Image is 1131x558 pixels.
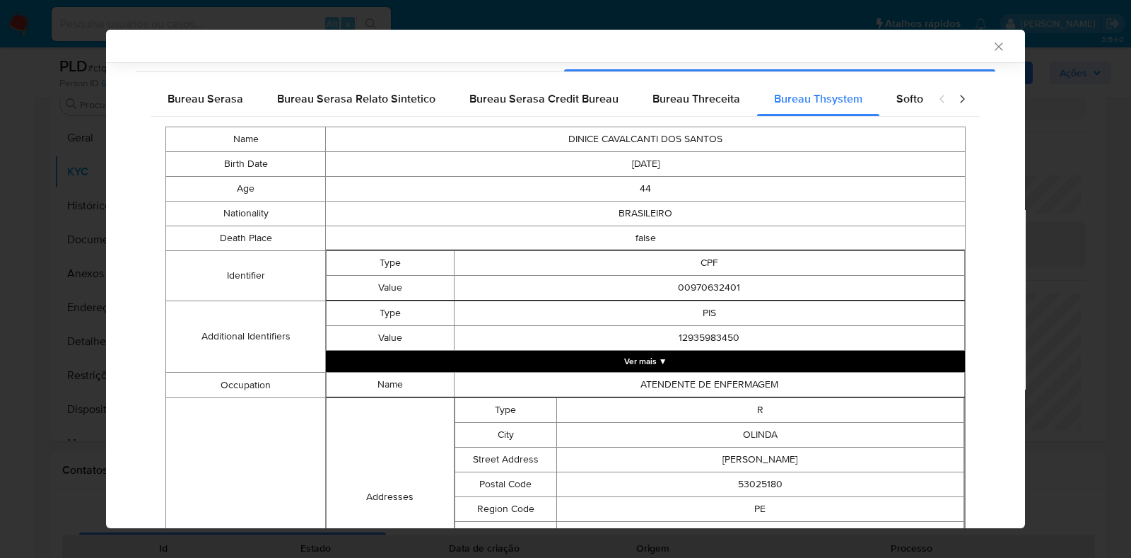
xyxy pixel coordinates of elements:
td: R [556,397,963,422]
td: false [326,226,966,250]
div: closure-recommendation-modal [106,30,1025,528]
td: [DATE] [326,151,966,176]
button: Expand array [326,351,965,372]
td: ATENDENTE DE ENFERMAGEM [454,372,964,397]
td: Type [327,250,455,275]
span: Bureau Serasa Relato Sintetico [277,91,435,107]
td: [PERSON_NAME] [556,447,963,472]
td: CPF [454,250,964,275]
td: PIS [454,301,964,325]
td: Name [166,127,326,151]
td: Birth Date [166,151,326,176]
span: Softon [896,91,930,107]
td: Street Address [455,447,556,472]
td: Type [455,397,556,422]
span: Bureau Serasa [168,91,243,107]
td: Region Code [455,496,556,521]
button: Fechar a janela [992,40,1004,52]
td: Type [327,301,455,325]
td: Name [327,372,455,397]
td: BRASILEIRO [326,201,966,226]
td: Value [327,275,455,300]
span: Bureau Thsystem [774,91,862,107]
td: Age [166,176,326,201]
td: OLINDA [556,422,963,447]
span: Bureau Threceita [652,91,740,107]
td: Value [327,325,455,350]
td: 44 [326,176,966,201]
td: AMPARO [556,521,963,546]
td: Neighbourhood [455,521,556,546]
td: PE [556,496,963,521]
td: Nationality [166,201,326,226]
td: Additional Identifiers [166,301,326,372]
div: Detailed external info [151,82,924,116]
td: City [455,422,556,447]
td: Death Place [166,226,326,250]
td: Occupation [166,372,326,397]
td: DINICE CAVALCANTI DOS SANTOS [326,127,966,151]
td: 12935983450 [454,325,964,350]
td: Postal Code [455,472,556,496]
td: 00970632401 [454,275,964,300]
span: Bureau Serasa Credit Bureau [469,91,619,107]
td: 53025180 [556,472,963,496]
td: Identifier [166,250,326,301]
